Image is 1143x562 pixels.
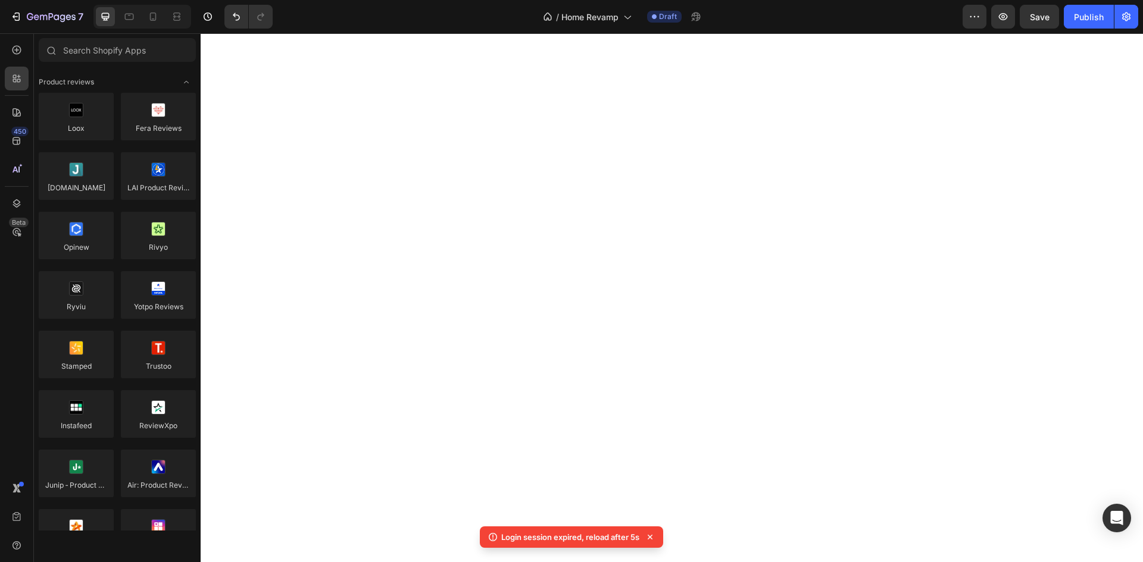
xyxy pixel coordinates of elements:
div: Beta [9,218,29,227]
p: Login session expired, reload after 5s [501,531,639,543]
span: Toggle open [177,73,196,92]
span: Home Revamp [561,11,619,23]
div: Publish [1074,11,1104,23]
span: Product reviews [39,77,94,87]
span: Save [1030,12,1050,22]
button: 7 [5,5,89,29]
span: / [556,11,559,23]
iframe: Design area [201,33,1143,562]
div: Undo/Redo [224,5,273,29]
p: 7 [78,10,83,24]
button: Publish [1064,5,1114,29]
button: Save [1020,5,1059,29]
input: Search Shopify Apps [39,38,196,62]
div: 450 [11,127,29,136]
span: Draft [659,11,677,22]
div: Open Intercom Messenger [1103,504,1131,532]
